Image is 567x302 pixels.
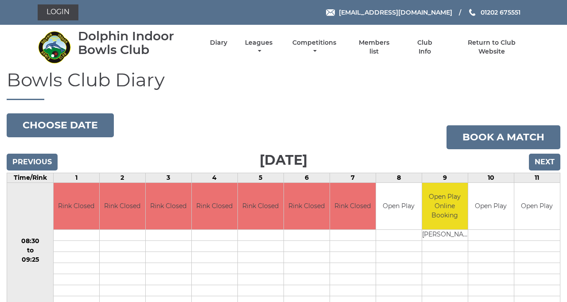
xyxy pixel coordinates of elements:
td: Rink Closed [192,183,237,229]
span: [EMAIL_ADDRESS][DOMAIN_NAME] [339,8,452,16]
td: Rink Closed [54,183,99,229]
a: Club Info [410,39,439,56]
td: 5 [237,173,283,183]
a: Login [38,4,78,20]
a: Return to Club Website [454,39,529,56]
td: 7 [330,173,376,183]
td: 3 [145,173,191,183]
td: 4 [191,173,237,183]
a: Phone us 01202 675551 [468,8,520,17]
img: Phone us [469,9,475,16]
td: Rink Closed [330,183,376,229]
td: [PERSON_NAME] [422,229,468,240]
td: Open Play Online Booking [422,183,468,229]
td: Time/Rink [7,173,54,183]
a: Book a match [447,125,560,149]
td: 10 [468,173,514,183]
td: Open Play [514,183,560,229]
input: Next [529,154,560,170]
div: Dolphin Indoor Bowls Club [78,29,194,57]
img: Dolphin Indoor Bowls Club [38,31,71,64]
a: Diary [210,39,227,47]
a: Members list [354,39,395,56]
td: Rink Closed [284,183,330,229]
button: Choose date [7,113,114,137]
td: Rink Closed [146,183,191,229]
td: Open Play [376,183,422,229]
td: 6 [283,173,330,183]
td: Rink Closed [100,183,145,229]
td: Open Play [468,183,514,229]
td: 9 [422,173,468,183]
h1: Bowls Club Diary [7,70,560,100]
a: Competitions [290,39,338,56]
td: 1 [54,173,100,183]
input: Previous [7,154,58,170]
td: 2 [99,173,145,183]
td: 11 [514,173,560,183]
td: 8 [376,173,422,183]
img: Email [326,9,335,16]
td: Rink Closed [238,183,283,229]
a: Leagues [243,39,275,56]
span: 01202 675551 [481,8,520,16]
a: Email [EMAIL_ADDRESS][DOMAIN_NAME] [326,8,452,17]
